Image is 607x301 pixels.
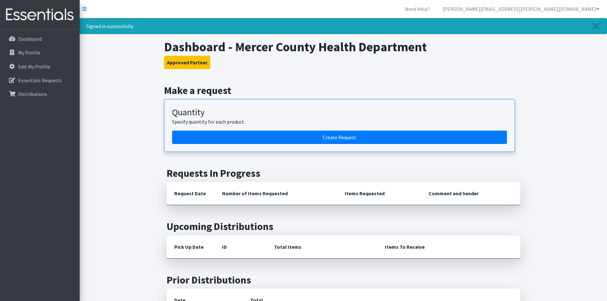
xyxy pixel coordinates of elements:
p: Distributions [18,91,47,97]
th: Items Requested [337,182,421,205]
th: Number of Items Requested [214,182,337,205]
a: Close [586,18,607,34]
p: Specify quantity for each product. [172,118,507,125]
h2: Prior Distributions [167,274,520,286]
h3: Quantity [172,107,507,118]
button: Approved Partner [164,56,210,69]
a: Dashboard [3,32,77,45]
a: Distributions [3,88,77,100]
h2: Requests In Progress [167,167,520,179]
div: Signed in successfully. [80,18,607,34]
h2: Upcoming Distributions [167,220,520,233]
a: My Profile [3,46,77,59]
a: Essentials Requests [3,74,77,87]
th: Pick Up Date [167,235,214,259]
a: Need Help? [400,3,435,15]
p: My Profile [18,49,40,56]
a: [PERSON_NAME][EMAIL_ADDRESS][PERSON_NAME][DOMAIN_NAME] [437,3,604,15]
th: Items To Receive [377,235,520,259]
th: ID [214,235,266,259]
a: Create a request by quantity [172,131,507,144]
p: Dashboard [18,36,42,42]
th: Total Items [266,235,377,259]
th: Request Date [167,182,214,205]
p: Essentials Requests [18,77,62,83]
h2: Make a request [164,84,523,97]
p: Edit My Profile [18,63,50,70]
a: Edit My Profile [3,60,77,73]
h1: Dashboard - Mercer County Health Department [164,39,523,54]
th: Comment and Sender [421,182,520,205]
img: HumanEssentials [3,4,77,25]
